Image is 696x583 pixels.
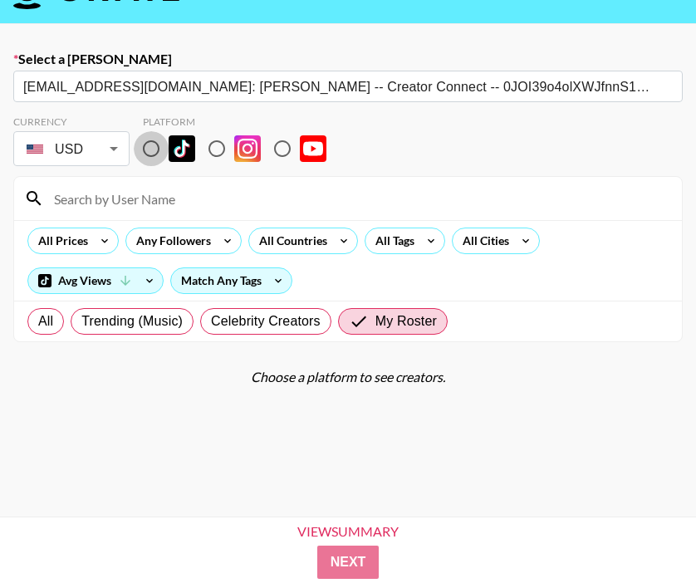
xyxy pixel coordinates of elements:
[171,268,292,293] div: Match Any Tags
[126,228,214,253] div: Any Followers
[169,135,195,162] img: TikTok
[249,228,331,253] div: All Countries
[283,524,413,539] div: View Summary
[143,115,340,128] div: Platform
[28,268,163,293] div: Avg Views
[375,311,437,331] span: My Roster
[44,185,672,212] input: Search by User Name
[13,51,683,67] label: Select a [PERSON_NAME]
[17,135,126,164] div: USD
[13,369,683,385] div: Choose a platform to see creators.
[234,135,261,162] img: Instagram
[300,135,326,162] img: YouTube
[13,115,130,128] div: Currency
[38,311,53,331] span: All
[211,311,321,331] span: Celebrity Creators
[81,311,183,331] span: Trending (Music)
[28,228,91,253] div: All Prices
[317,546,380,579] button: Next
[365,228,418,253] div: All Tags
[453,228,512,253] div: All Cities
